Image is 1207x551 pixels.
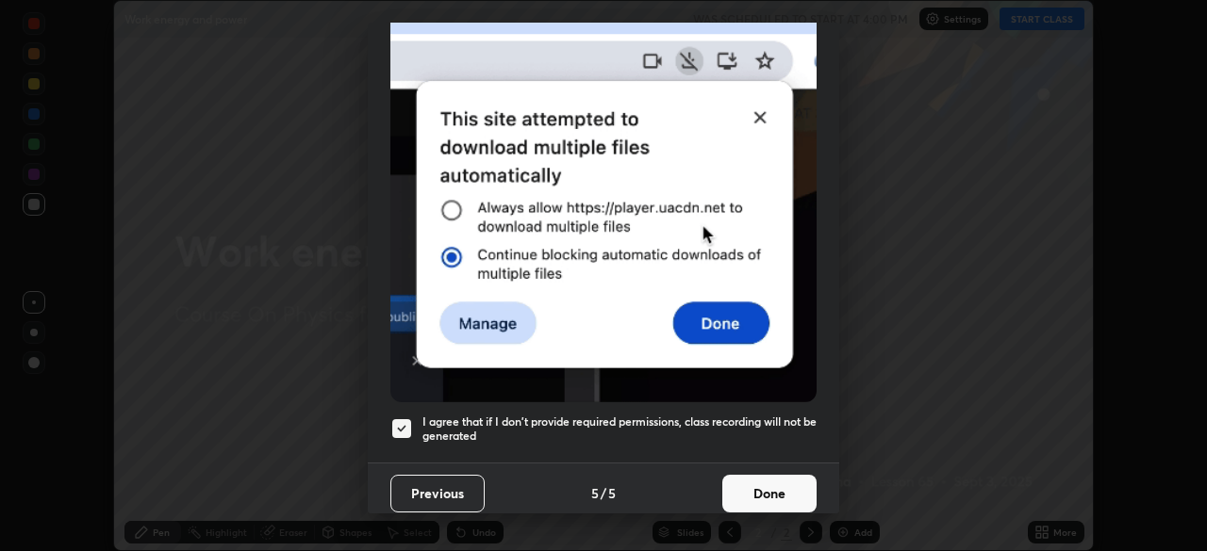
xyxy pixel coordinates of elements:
button: Done [722,475,817,512]
h4: 5 [608,483,616,503]
h4: 5 [591,483,599,503]
button: Previous [390,475,485,512]
h4: / [601,483,606,503]
h5: I agree that if I don't provide required permissions, class recording will not be generated [422,414,817,444]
